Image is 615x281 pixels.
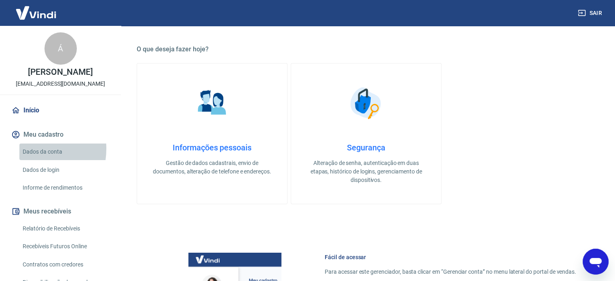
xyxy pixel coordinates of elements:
div: Á [44,32,77,65]
img: Segurança [346,83,387,123]
a: Dados da conta [19,144,111,160]
p: Para acessar este gerenciador, basta clicar em “Gerenciar conta” no menu lateral do portal de ven... [325,268,576,276]
img: Vindi [10,0,62,25]
a: Recebíveis Futuros Online [19,238,111,255]
a: Informações pessoaisInformações pessoaisGestão de dados cadastrais, envio de documentos, alteraçã... [137,63,287,204]
iframe: Botão para abrir a janela de mensagens [583,249,609,275]
a: SegurançaSegurançaAlteração de senha, autenticação em duas etapas, histórico de logins, gerenciam... [291,63,442,204]
p: [EMAIL_ADDRESS][DOMAIN_NAME] [16,80,105,88]
p: Gestão de dados cadastrais, envio de documentos, alteração de telefone e endereços. [150,159,274,176]
h4: Informações pessoais [150,143,274,152]
p: Alteração de senha, autenticação em duas etapas, histórico de logins, gerenciamento de dispositivos. [304,159,428,184]
a: Informe de rendimentos [19,180,111,196]
a: Início [10,101,111,119]
img: Informações pessoais [192,83,232,123]
a: Relatório de Recebíveis [19,220,111,237]
button: Meus recebíveis [10,203,111,220]
p: [PERSON_NAME] [28,68,93,76]
h4: Segurança [304,143,428,152]
button: Sair [576,6,605,21]
a: Contratos com credores [19,256,111,273]
h6: Fácil de acessar [325,253,576,261]
a: Dados de login [19,162,111,178]
h5: O que deseja fazer hoje? [137,45,596,53]
button: Meu cadastro [10,126,111,144]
